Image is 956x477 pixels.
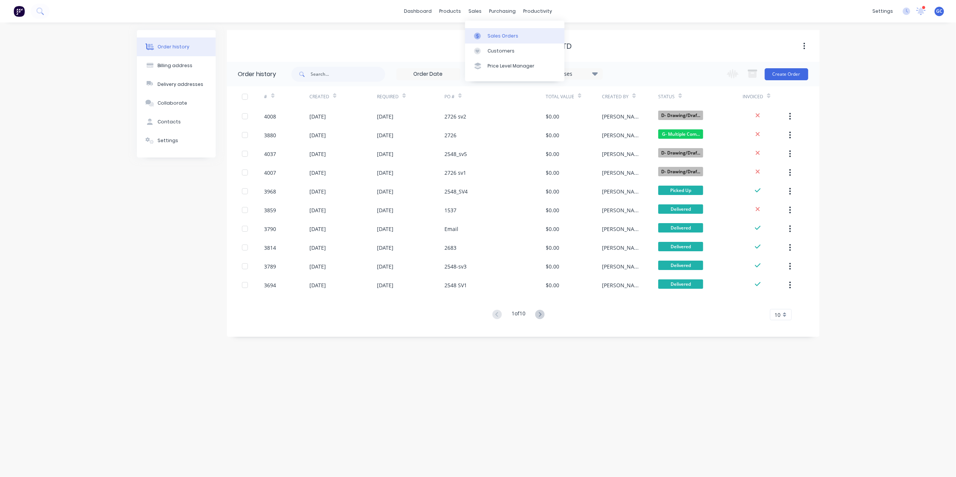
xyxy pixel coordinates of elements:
div: [PERSON_NAME] [602,225,643,233]
button: Settings [137,131,216,150]
div: Invoiced [743,93,763,100]
span: GC [936,8,942,15]
div: Customers [488,48,515,54]
div: Required [377,86,444,107]
div: [DATE] [309,131,326,139]
div: [PERSON_NAME] [602,169,643,177]
div: [PERSON_NAME] [602,150,643,158]
div: 3814 [264,244,276,252]
div: [DATE] [377,262,393,270]
div: Created By [602,86,658,107]
div: 1537 [444,206,456,214]
div: [DATE] [377,225,393,233]
div: [PERSON_NAME] [602,112,643,120]
div: [DATE] [309,169,326,177]
div: [DATE] [377,112,393,120]
div: [DATE] [309,281,326,289]
div: Order history [158,43,189,50]
div: [DATE] [309,150,326,158]
div: 4007 [264,169,276,177]
span: Delivered [658,223,703,232]
div: Created By [602,93,629,100]
div: 4037 [264,150,276,158]
div: settings [869,6,897,17]
button: Collaborate [137,94,216,112]
div: 3790 [264,225,276,233]
div: [PERSON_NAME] [602,131,643,139]
div: [DATE] [377,206,393,214]
div: Status [658,93,675,100]
img: Factory [14,6,25,17]
a: Price Level Manager [465,58,564,73]
div: 4008 [264,112,276,120]
div: [DATE] [377,150,393,158]
div: Order history [238,70,276,79]
span: 10 [775,311,781,319]
div: 3694 [264,281,276,289]
div: [DATE] [309,262,326,270]
div: $0.00 [546,131,559,139]
div: Price Level Manager [488,63,534,69]
div: 29 Statuses [539,70,602,78]
div: $0.00 [546,244,559,252]
div: 2726 sv1 [444,169,466,177]
div: Sales Orders [488,33,518,39]
button: Order history [137,37,216,56]
button: Billing address [137,56,216,75]
div: Email [444,225,458,233]
div: [PERSON_NAME] [602,262,643,270]
input: Order Date [397,69,460,80]
div: 2548-sv3 [444,262,467,270]
div: $0.00 [546,281,559,289]
div: $0.00 [546,206,559,214]
input: Search... [311,67,385,82]
span: Picked Up [658,186,703,195]
div: 2548_SV4 [444,187,468,195]
span: Delivered [658,242,703,251]
div: # [264,93,267,100]
div: $0.00 [546,187,559,195]
span: D- Drawing/Draf... [658,167,703,176]
div: [DATE] [309,225,326,233]
div: $0.00 [546,169,559,177]
div: Created [309,93,329,100]
div: 2726 [444,131,456,139]
div: # [264,86,309,107]
div: [PERSON_NAME] [602,281,643,289]
a: Sales Orders [465,28,564,43]
span: Delivered [658,279,703,289]
div: 3789 [264,262,276,270]
button: Delivery addresses [137,75,216,94]
div: purchasing [485,6,519,17]
div: [DATE] [377,187,393,195]
button: Create Order [765,68,808,80]
div: $0.00 [546,112,559,120]
div: Billing address [158,62,192,69]
span: D- Drawing/Draf... [658,111,703,120]
div: $0.00 [546,225,559,233]
div: [DATE] [377,169,393,177]
div: Contacts [158,118,181,125]
div: [DATE] [309,187,326,195]
span: Delivered [658,261,703,270]
div: Created [309,86,377,107]
div: 1 of 10 [512,309,525,320]
span: D- Drawing/Draf... [658,148,703,157]
span: G- Multiple Com... [658,129,703,139]
div: sales [465,6,485,17]
div: Collaborate [158,100,187,106]
div: [DATE] [309,112,326,120]
div: [PERSON_NAME] [602,244,643,252]
div: 2683 [444,244,456,252]
div: [DATE] [377,281,393,289]
div: [DATE] [377,244,393,252]
button: Contacts [137,112,216,131]
div: products [435,6,465,17]
div: Settings [158,137,178,144]
div: Delivery addresses [158,81,203,88]
div: PO # [444,86,546,107]
div: [DATE] [309,206,326,214]
div: Total Value [546,93,574,100]
div: $0.00 [546,262,559,270]
div: productivity [519,6,556,17]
